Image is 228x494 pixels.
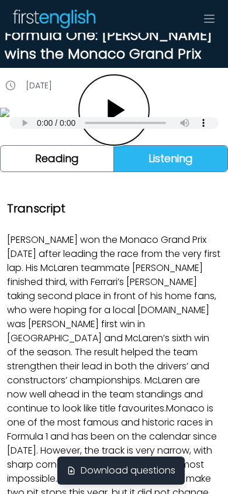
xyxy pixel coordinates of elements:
[1,146,114,171] a: Reading
[57,457,185,485] button: Download questions
[9,117,219,129] audio: Your browser does not support the audio element.
[26,80,52,91] p: [DATE]
[5,26,223,63] h1: Formula One: [PERSON_NAME] wins the Monaco Grand Prix
[7,200,221,217] h2: Transcript
[114,146,227,171] a: Listening
[81,464,175,478] span: Download questions
[12,9,96,28] img: Logo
